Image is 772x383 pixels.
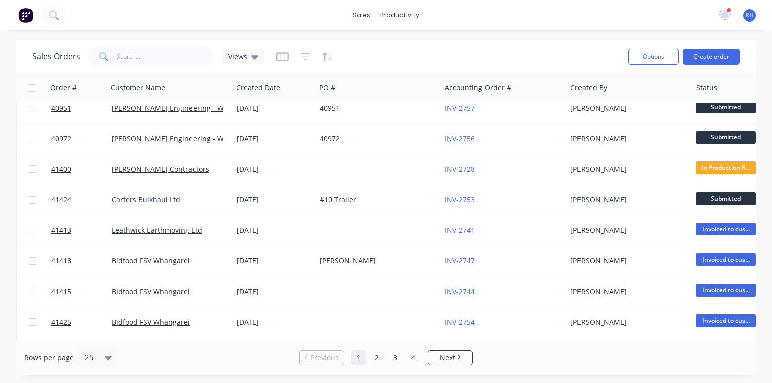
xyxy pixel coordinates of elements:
span: 41425 [51,317,71,327]
span: 41400 [51,164,71,174]
div: Status [696,83,717,93]
div: 40951 [320,103,431,113]
div: [PERSON_NAME] [320,256,431,266]
a: 41417 [51,337,112,367]
span: Invoiced to cus... [696,284,756,297]
div: productivity [375,8,424,23]
div: [DATE] [237,286,312,297]
a: 41424 [51,184,112,215]
a: Previous page [300,353,344,363]
span: Invoiced to cus... [696,253,756,266]
div: [DATE] [237,317,312,327]
a: 41418 [51,246,112,276]
a: [PERSON_NAME] Contractors [112,164,209,174]
div: [PERSON_NAME] [570,103,682,113]
span: Submitted [696,131,756,144]
a: 41400 [51,154,112,184]
a: Page 3 [388,350,403,365]
a: Page 4 [406,350,421,365]
div: [PERSON_NAME] [570,164,682,174]
a: Leathwick Earthmoving Ltd [112,225,202,235]
span: 41413 [51,225,71,235]
span: 41424 [51,195,71,205]
a: INV-2747 [445,256,475,265]
div: [DATE] [237,103,312,113]
a: 41425 [51,307,112,337]
div: Created Date [236,83,280,93]
a: 41413 [51,215,112,245]
a: Carters Bulkhaul Ltd [112,195,180,204]
a: [PERSON_NAME] Engineering - Warranty [112,103,248,113]
a: INV-2753 [445,195,475,204]
a: INV-2741 [445,225,475,235]
div: Accounting Order # [445,83,511,93]
div: Created By [570,83,607,93]
div: [PERSON_NAME] [570,195,682,205]
div: Customer Name [111,83,165,93]
div: sales [348,8,375,23]
span: 40951 [51,103,71,113]
button: Create order [683,49,740,65]
a: Next page [428,353,472,363]
span: RH [745,11,754,20]
span: Invoiced to cus... [696,223,756,235]
div: PO # [319,83,335,93]
span: Submitted [696,101,756,113]
div: [DATE] [237,195,312,205]
ul: Pagination [295,350,477,365]
div: #10 Trailer [320,195,431,205]
span: 40972 [51,134,71,144]
a: INV-2757 [445,103,475,113]
div: [PERSON_NAME] [570,225,682,235]
div: 40972 [320,134,431,144]
img: Factory [18,8,33,23]
a: Bidfood FSV Whangarei [112,256,190,265]
div: [DATE] [237,225,312,235]
div: [DATE] [237,164,312,174]
div: [DATE] [237,256,312,266]
a: 40972 [51,124,112,154]
span: 41418 [51,256,71,266]
span: Views [228,51,247,62]
div: [PERSON_NAME] [570,134,682,144]
a: Bidfood FSV Whangarei [112,317,190,327]
span: Invoiced to cus... [696,314,756,327]
a: 41415 [51,276,112,307]
a: Page 2 [369,350,384,365]
a: INV-2744 [445,286,475,296]
input: Search... [117,47,215,67]
h1: Sales Orders [32,52,80,61]
a: INV-2728 [445,164,475,174]
a: Page 1 is your current page [351,350,366,365]
div: [PERSON_NAME] [570,317,682,327]
span: Submitted [696,192,756,205]
a: INV-2756 [445,134,475,143]
a: Bidfood FSV Whangarei [112,286,190,296]
a: [PERSON_NAME] Engineering - Warranty [112,134,248,143]
span: 41415 [51,286,71,297]
span: Rows per page [24,353,74,363]
div: [PERSON_NAME] [570,286,682,297]
div: [PERSON_NAME] [570,256,682,266]
span: In Production R... [696,161,756,174]
div: Order # [50,83,77,93]
div: [DATE] [237,134,312,144]
button: Options [628,49,679,65]
a: 40951 [51,93,112,123]
span: Next [440,353,455,363]
a: INV-2754 [445,317,475,327]
span: Previous [310,353,339,363]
